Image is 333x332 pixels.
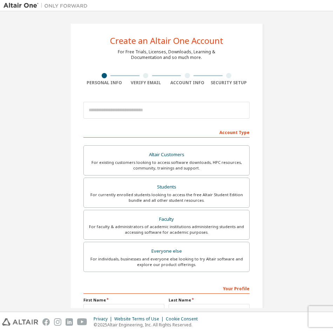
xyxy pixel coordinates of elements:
div: Verify Email [125,80,167,86]
div: Altair Customers [88,150,245,160]
div: Website Terms of Use [114,316,166,322]
div: For faculty & administrators of academic institutions administering students and accessing softwa... [88,224,245,235]
div: Your Profile [83,283,250,294]
div: For currently enrolled students looking to access the free Altair Student Edition bundle and all ... [88,192,245,203]
div: Privacy [94,316,114,322]
div: Students [88,182,245,192]
img: Altair One [4,2,91,9]
img: facebook.svg [42,318,50,326]
div: For individuals, businesses and everyone else looking to try Altair software and explore our prod... [88,256,245,267]
img: linkedin.svg [66,318,73,326]
div: Personal Info [83,80,125,86]
div: Security Setup [208,80,250,86]
div: Create an Altair One Account [110,36,223,45]
div: For existing customers looking to access software downloads, HPC resources, community, trainings ... [88,160,245,171]
div: Faculty [88,214,245,224]
div: Account Info [166,80,208,86]
img: altair_logo.svg [2,318,38,326]
p: © 2025 Altair Engineering, Inc. All Rights Reserved. [94,322,202,328]
img: youtube.svg [77,318,87,326]
div: Cookie Consent [166,316,202,322]
div: Everyone else [88,246,245,256]
img: instagram.svg [54,318,61,326]
div: Account Type [83,126,250,138]
label: First Name [83,297,164,303]
div: For Free Trials, Licenses, Downloads, Learning & Documentation and so much more. [118,49,215,60]
label: Last Name [169,297,250,303]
